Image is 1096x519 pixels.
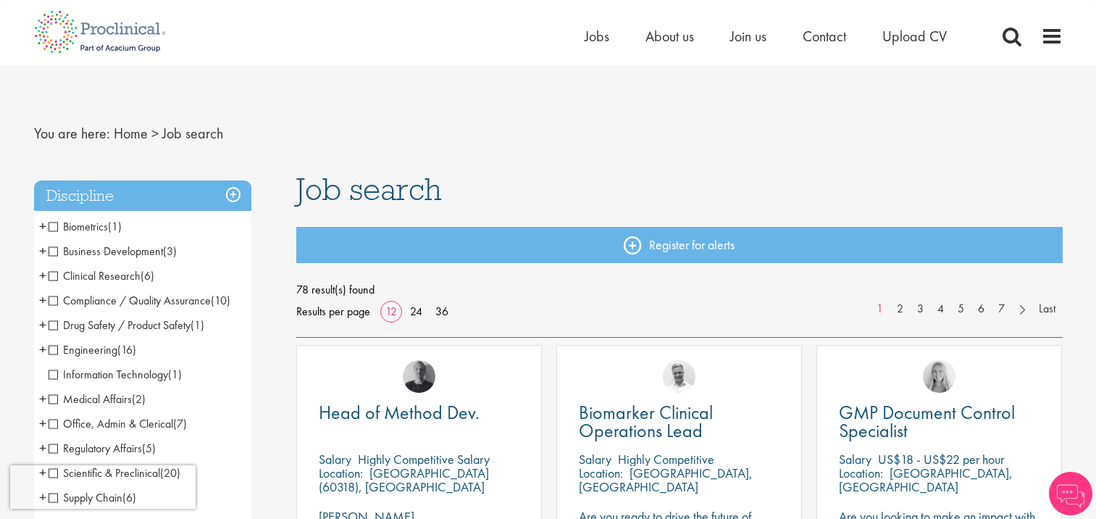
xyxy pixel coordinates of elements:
[49,219,108,234] span: Biometrics
[39,412,46,434] span: +
[430,304,453,319] a: 36
[296,170,442,209] span: Job search
[319,451,351,468] span: Salary
[49,268,141,283] span: Clinical Research
[882,27,947,46] a: Upload CV
[663,360,695,393] img: Joshua Bye
[39,289,46,311] span: +
[49,317,204,333] span: Drug Safety / Product Safety
[890,301,911,317] a: 2
[39,265,46,286] span: +
[49,317,191,333] span: Drug Safety / Product Safety
[49,367,168,382] span: Information Technology
[49,391,146,407] span: Medical Affairs
[319,404,519,422] a: Head of Method Dev.
[49,441,142,456] span: Regulatory Affairs
[839,465,1013,495] p: [GEOGRAPHIC_DATA], [GEOGRAPHIC_DATA]
[39,314,46,336] span: +
[878,451,1004,468] p: US$18 - US$22 per hour
[142,441,156,456] span: (5)
[618,451,714,468] p: Highly Competitive
[910,301,931,317] a: 3
[971,301,992,317] a: 6
[49,416,173,431] span: Office, Admin & Clerical
[1032,301,1063,317] a: Last
[319,465,489,495] p: [GEOGRAPHIC_DATA] (60318), [GEOGRAPHIC_DATA]
[141,268,154,283] span: (6)
[950,301,971,317] a: 5
[49,342,117,357] span: Engineering
[319,465,363,481] span: Location:
[39,339,46,360] span: +
[1049,472,1092,515] img: Chatbot
[585,27,609,46] a: Jobs
[163,244,177,259] span: (3)
[579,465,753,495] p: [GEOGRAPHIC_DATA], [GEOGRAPHIC_DATA]
[579,465,623,481] span: Location:
[151,124,159,143] span: >
[49,293,211,308] span: Compliance / Quality Assurance
[296,301,370,323] span: Results per page
[49,416,187,431] span: Office, Admin & Clerical
[49,268,154,283] span: Clinical Research
[839,465,883,481] span: Location:
[49,391,132,407] span: Medical Affairs
[405,304,427,319] a: 24
[579,400,713,443] span: Biomarker Clinical Operations Lead
[117,342,136,357] span: (16)
[49,293,230,308] span: Compliance / Quality Assurance
[923,360,955,393] img: Shannon Briggs
[579,404,779,440] a: Biomarker Clinical Operations Lead
[49,441,156,456] span: Regulatory Affairs
[579,451,611,468] span: Salary
[39,462,46,483] span: +
[49,219,122,234] span: Biometrics
[296,279,1063,301] span: 78 result(s) found
[108,219,122,234] span: (1)
[869,301,890,317] a: 1
[930,301,951,317] a: 4
[49,367,182,382] span: Information Technology
[403,360,435,393] img: Felix Zimmer
[39,388,46,410] span: +
[49,342,136,357] span: Engineering
[173,416,187,431] span: (7)
[39,437,46,459] span: +
[168,367,182,382] span: (1)
[34,180,251,212] h3: Discipline
[358,451,490,468] p: Highly Competitive Salary
[645,27,694,46] a: About us
[839,400,1015,443] span: GMP Document Control Specialist
[114,124,148,143] a: breadcrumb link
[839,404,1039,440] a: GMP Document Control Specialist
[132,391,146,407] span: (2)
[39,240,46,262] span: +
[162,124,223,143] span: Job search
[319,400,480,425] span: Head of Method Dev.
[296,227,1063,263] a: Register for alerts
[49,244,177,259] span: Business Development
[991,301,1012,317] a: 7
[34,124,110,143] span: You are here:
[211,293,230,308] span: (10)
[803,27,846,46] a: Contact
[10,465,196,509] iframe: reCAPTCHA
[39,215,46,237] span: +
[839,451,871,468] span: Salary
[191,317,204,333] span: (1)
[730,27,766,46] a: Join us
[49,244,163,259] span: Business Development
[380,304,402,319] a: 12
